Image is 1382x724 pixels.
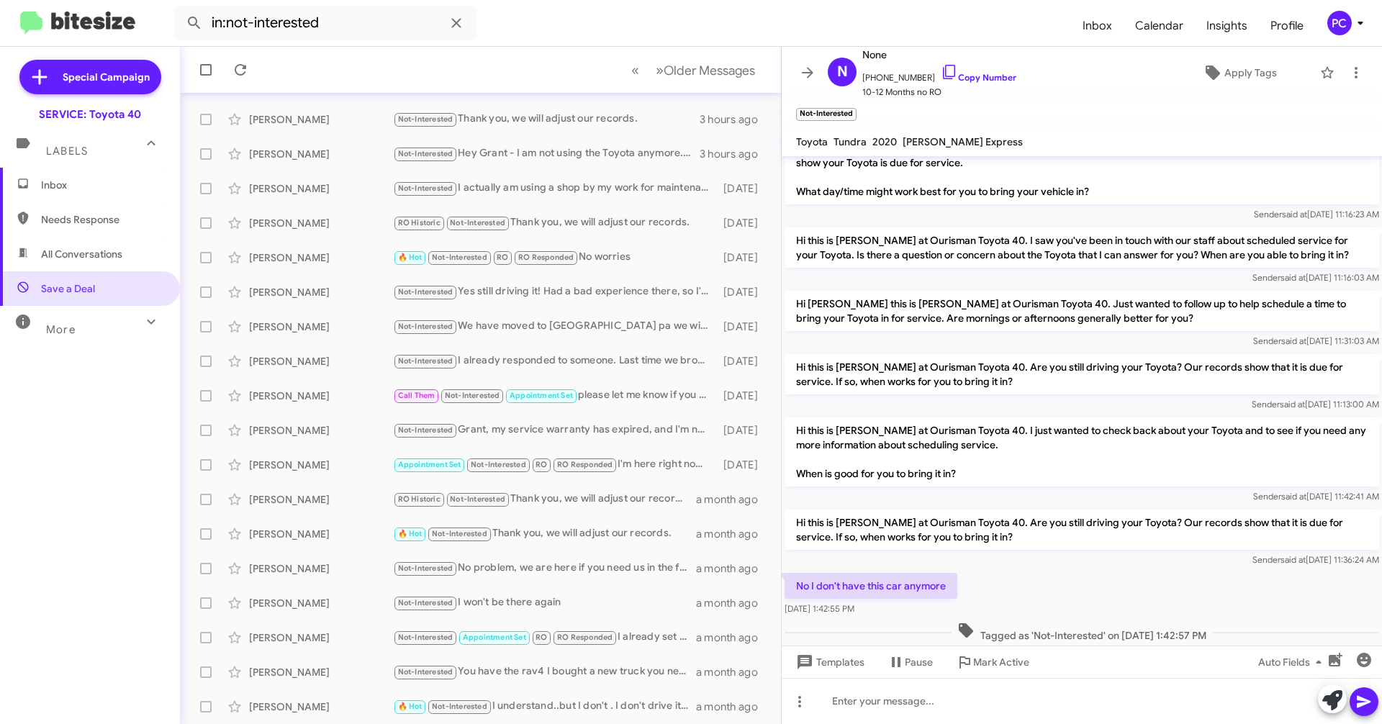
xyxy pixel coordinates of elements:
div: [PERSON_NAME] [249,147,393,161]
span: RO Responded [557,633,613,642]
div: I already set up an appt. online for [DATE] @ 8:59 AM [393,629,696,646]
div: [PERSON_NAME] [249,561,393,576]
span: Not-Interested [398,633,453,642]
div: [DATE] [716,458,769,472]
p: Hi this is [PERSON_NAME] at Ourisman Toyota 40. Are you still driving your Toyota? Our records sh... [785,510,1379,550]
div: [PERSON_NAME] [249,665,393,679]
span: RO Responded [557,460,613,469]
div: please let me know if you would like to schedule service and I will help you with that as well. I... [393,387,716,404]
div: [PERSON_NAME] [249,250,393,265]
span: said at [1280,399,1305,409]
div: [DATE] [716,389,769,403]
span: Mark Active [973,649,1029,675]
span: 🔥 Hot [398,702,423,711]
span: Not-Interested [432,702,487,711]
div: SERVICE: Toyota 40 [39,107,141,122]
div: a month ago [696,492,769,507]
p: Hi this is [PERSON_NAME] at Ourisman Toyota 40. Are you still driving your Toyota? Our records sh... [785,354,1379,394]
div: a month ago [696,665,769,679]
div: a month ago [696,561,769,576]
div: [PERSON_NAME] [249,112,393,127]
span: « [631,61,639,79]
span: said at [1281,335,1306,346]
span: Save a Deal [41,281,95,296]
div: You have the rav4 I bought a new truck you need to update your records [393,664,696,680]
span: Appointment Set [463,633,526,642]
span: Pause [905,649,933,675]
span: Not-Interested [398,149,453,158]
div: Thank you, we will adjust our records. [393,491,696,507]
div: [DATE] [716,320,769,334]
span: Tundra [834,135,867,148]
span: Not-Interested [398,356,453,366]
div: Thank you, we will adjust our records. [393,525,696,542]
div: a month ago [696,527,769,541]
div: [DATE] [716,250,769,265]
nav: Page navigation example [623,55,764,85]
div: [PERSON_NAME] [249,527,393,541]
span: Sender [DATE] 11:13:00 AM [1252,399,1379,409]
small: Not-Interested [796,108,857,121]
span: [PERSON_NAME] Express [903,135,1023,148]
span: Sender [DATE] 11:36:24 AM [1252,554,1379,565]
span: Templates [793,649,864,675]
span: Sender [DATE] 11:31:03 AM [1253,335,1379,346]
div: [DATE] [716,285,769,299]
div: [DATE] [716,423,769,438]
div: No worries [393,249,716,266]
div: PC [1327,11,1352,35]
span: Labels [46,145,88,158]
span: Sender [DATE] 11:16:03 AM [1252,272,1379,283]
span: RO [536,633,547,642]
span: Not-Interested [398,287,453,297]
span: 10-12 Months no RO [862,85,1016,99]
span: None [862,46,1016,63]
button: Apply Tags [1165,60,1313,86]
button: Next [647,55,764,85]
span: Not-Interested [398,425,453,435]
span: Not-Interested [445,391,500,400]
span: 🔥 Hot [398,529,423,538]
div: [PERSON_NAME] [249,700,393,714]
span: Not-Interested [471,460,526,469]
button: Pause [876,649,944,675]
div: We have moved to [GEOGRAPHIC_DATA] pa we will havevit service up here. [393,318,716,335]
button: Auto Fields [1247,649,1339,675]
span: All Conversations [41,247,122,261]
div: [DATE] [716,181,769,196]
div: a month ago [696,630,769,645]
span: 2020 [872,135,897,148]
div: [PERSON_NAME] [249,320,393,334]
div: I'm here right now. 🤦🏻‍♀️ [393,456,716,473]
span: Not-Interested [450,494,505,504]
a: Inbox [1071,5,1124,47]
span: Apply Tags [1224,60,1277,86]
a: Insights [1195,5,1259,47]
div: Thank you, we will adjust our records. [393,111,700,127]
span: RO Historic [398,494,441,504]
span: [PHONE_NUMBER] [862,63,1016,85]
span: Older Messages [664,63,755,78]
span: Auto Fields [1258,649,1327,675]
div: I understand..but I don't . I don't drive it much [393,698,696,715]
span: Sender [DATE] 11:16:23 AM [1254,209,1379,220]
button: Templates [782,649,876,675]
p: Hi this is [PERSON_NAME] at Ourisman Toyota 40. I just wanted to check back about your Toyota and... [785,417,1379,487]
span: RO [536,460,547,469]
div: a month ago [696,700,769,714]
div: [DATE] [716,216,769,230]
span: Inbox [41,178,163,192]
span: Not-Interested [398,322,453,331]
div: I actually am using a shop by my work for maintenance it is more convenient but thank you anyway [393,180,716,196]
div: No problem, we are here if you need us in the future. [393,560,696,576]
span: said at [1282,209,1307,220]
span: Call Them [398,391,435,400]
span: Appointment Set [510,391,573,400]
span: RO [497,253,508,262]
p: No I don't have this car anymore [785,573,957,599]
div: [PERSON_NAME] [249,492,393,507]
span: Needs Response [41,212,163,227]
span: More [46,323,76,336]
